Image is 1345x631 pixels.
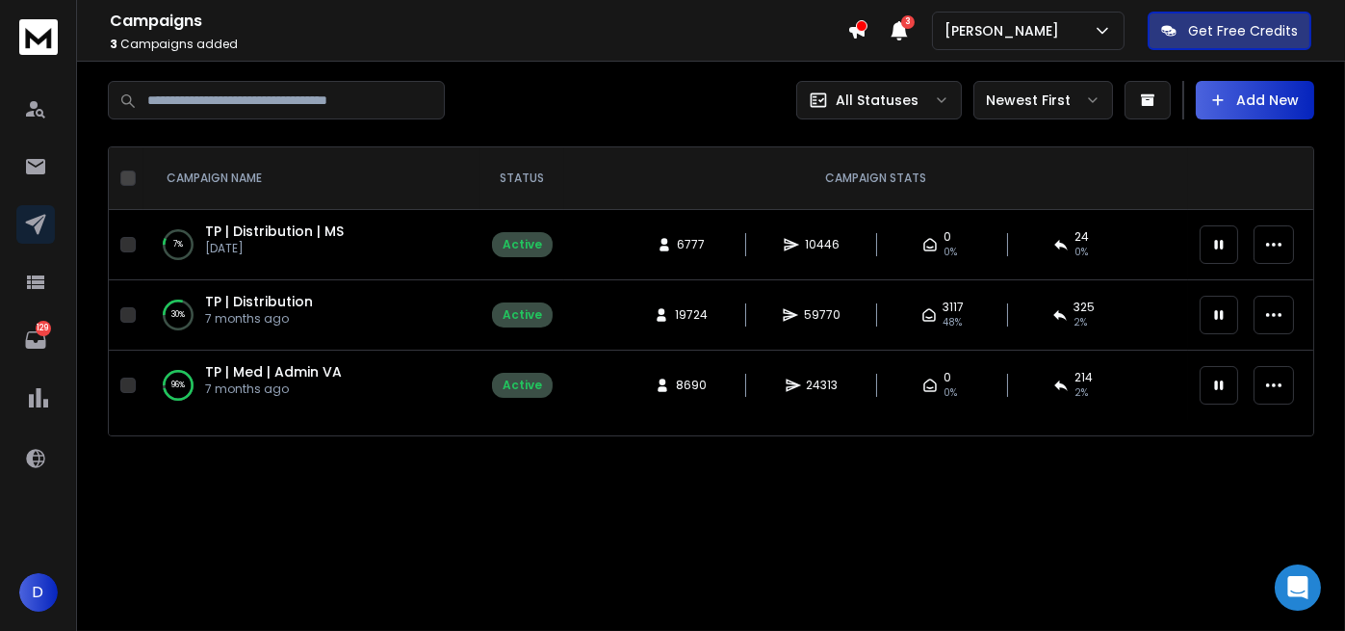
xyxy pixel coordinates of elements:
[1074,229,1089,245] span: 24
[943,315,962,330] span: 48 %
[205,381,342,397] p: 7 months ago
[205,311,313,327] p: 7 months ago
[1073,300,1095,315] span: 325
[944,370,951,385] span: 0
[1074,245,1088,260] span: 0 %
[205,292,313,311] a: TP | Distribution
[1073,315,1087,330] span: 2 %
[807,378,839,393] span: 24313
[503,378,542,393] div: Active
[804,307,841,323] span: 59770
[143,147,480,210] th: CAMPAIGN NAME
[675,307,708,323] span: 19724
[944,385,957,401] span: 0%
[805,237,840,252] span: 10446
[676,378,707,393] span: 8690
[110,37,847,52] p: Campaigns added
[1196,81,1314,119] button: Add New
[1188,21,1298,40] p: Get Free Credits
[143,280,480,351] td: 30%TP | Distribution7 months ago
[564,147,1188,210] th: CAMPAIGN STATS
[503,307,542,323] div: Active
[678,237,706,252] span: 6777
[503,237,542,252] div: Active
[171,376,185,395] p: 96 %
[173,235,183,254] p: 7 %
[110,10,847,33] h1: Campaigns
[1074,370,1093,385] span: 214
[944,21,1067,40] p: [PERSON_NAME]
[19,19,58,55] img: logo
[16,321,55,359] a: 129
[36,321,51,336] p: 129
[973,81,1113,119] button: Newest First
[171,305,185,325] p: 30 %
[836,91,918,110] p: All Statuses
[1148,12,1311,50] button: Get Free Credits
[205,362,342,381] a: TP | Med | Admin VA
[110,36,117,52] span: 3
[901,15,915,29] span: 3
[19,573,58,612] button: D
[944,229,951,245] span: 0
[480,147,564,210] th: STATUS
[143,351,480,421] td: 96%TP | Med | Admin VA7 months ago
[944,245,957,260] span: 0%
[1074,385,1088,401] span: 2 %
[1275,565,1321,611] div: Open Intercom Messenger
[143,210,480,280] td: 7%TP | Distribution | MS[DATE]
[205,222,344,241] a: TP | Distribution | MS
[205,241,344,256] p: [DATE]
[943,300,964,315] span: 3117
